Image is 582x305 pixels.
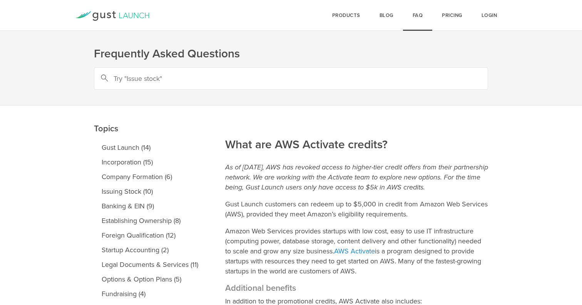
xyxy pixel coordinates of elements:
h2: What are AWS Activate credits? [225,85,488,152]
a: Company Formation (6) [94,169,206,184]
a: Incorporation (15) [94,155,206,169]
p: Amazon Web Services provides startups with low cost, easy to use IT infrastructure (computing pow... [225,226,488,276]
h1: Frequently Asked Questions [94,46,488,62]
a: Establishing Ownership (8) [94,213,206,228]
h3: Additional benefits [225,283,488,293]
a: Options & Option Plans (5) [94,272,206,287]
a: Legal Documents & Services (11) [94,257,206,272]
a: Startup Accounting (2) [94,243,206,257]
a: AWS Activate [334,247,375,255]
p: Gust Launch customers can redeem up to $5,000 in credit from Amazon Web Services (AWS), provided ... [225,199,488,219]
a: Banking & EIN (9) [94,199,206,213]
em: As of [DATE], AWS has revoked access to higher-tier credit offers from their partnership network.... [225,163,488,191]
h2: Topics [94,69,206,136]
input: Try "Issue stock" [94,67,488,90]
a: Gust Launch (14) [94,140,206,155]
a: Issuing Stock (10) [94,184,206,199]
a: Fundraising (4) [94,287,206,301]
a: Foreign Qualification (12) [94,228,206,243]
